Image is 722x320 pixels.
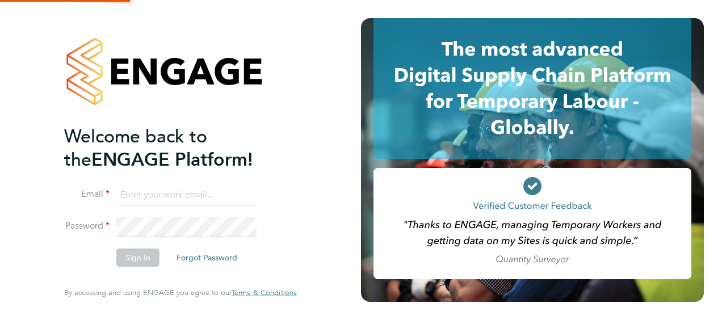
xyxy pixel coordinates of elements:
span: By accessing and using ENGAGE you agree to our [64,288,297,297]
button: Forgot Password [167,249,246,267]
input: Enter your work email... [116,185,257,205]
label: Email [64,188,110,200]
span: Welcome back to the [64,125,207,171]
button: Sign In [116,249,159,267]
h2: ENGAGE Platform! [64,125,286,171]
a: Terms & Conditions [232,288,297,297]
label: Password [64,220,110,232]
